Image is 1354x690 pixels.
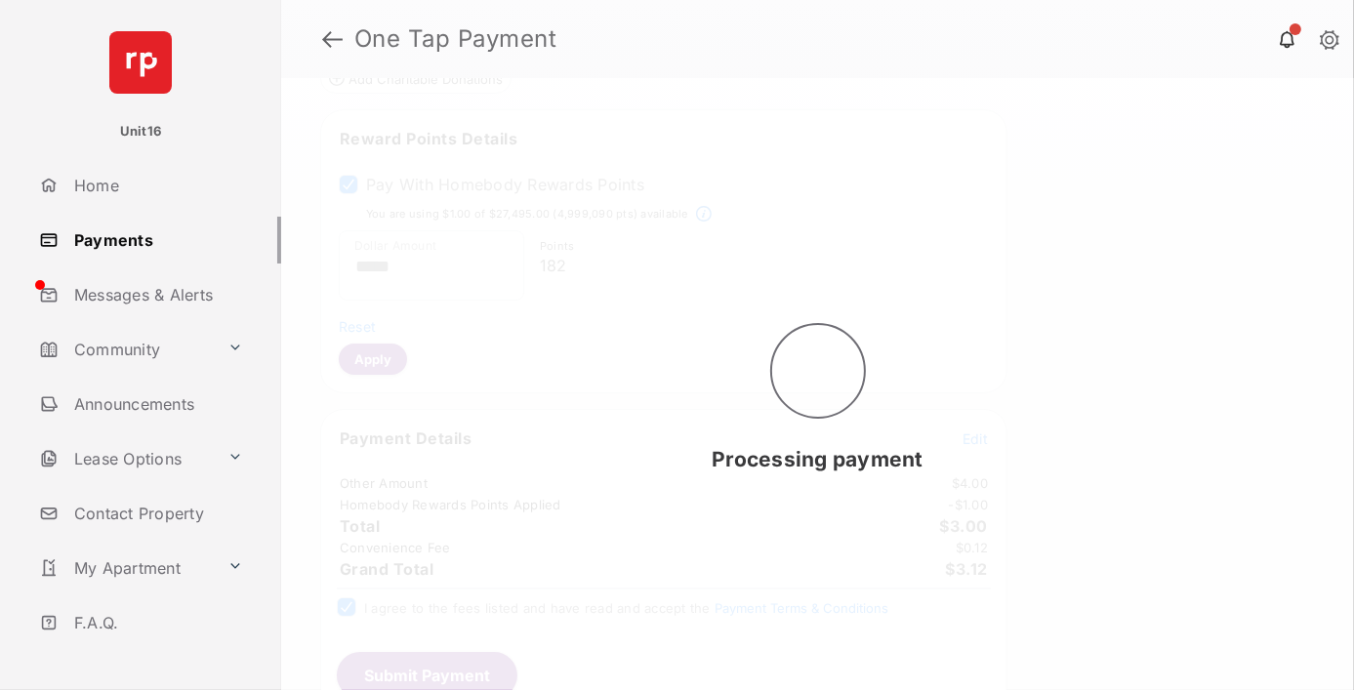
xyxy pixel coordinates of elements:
a: Lease Options [31,435,220,482]
img: svg+xml;base64,PHN2ZyB4bWxucz0iaHR0cDovL3d3dy53My5vcmcvMjAwMC9zdmciIHdpZHRoPSI2NCIgaGVpZ2h0PSI2NC... [109,31,172,94]
a: F.A.Q. [31,599,281,646]
a: Announcements [31,381,281,427]
a: My Apartment [31,545,220,591]
a: Home [31,162,281,209]
a: Community [31,326,220,373]
a: Payments [31,217,281,264]
a: Contact Property [31,490,281,537]
strong: One Tap Payment [354,27,557,51]
span: Processing payment [712,447,923,471]
a: Messages & Alerts [31,271,281,318]
p: Unit16 [120,122,162,142]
